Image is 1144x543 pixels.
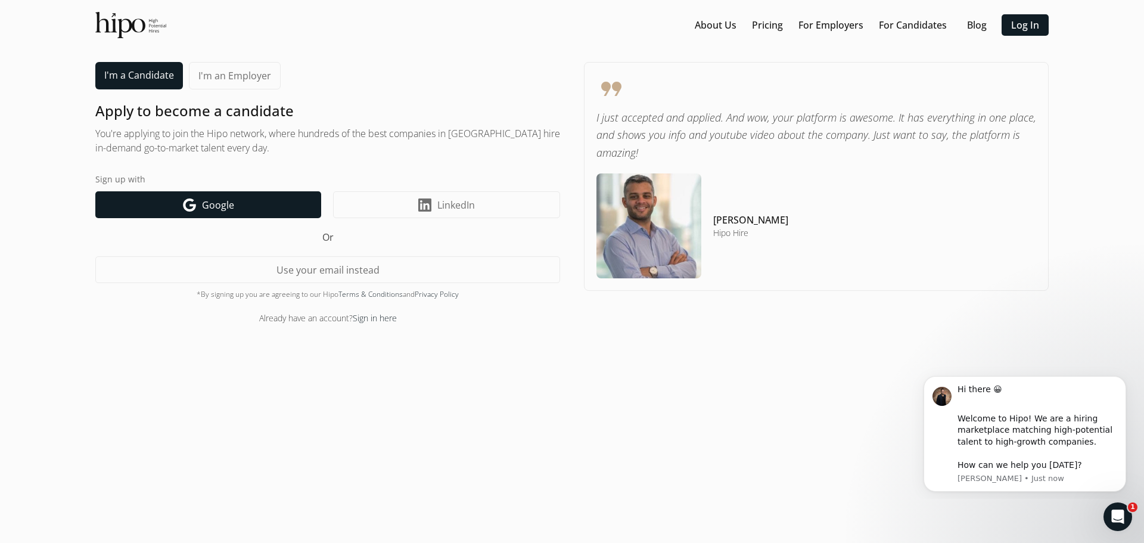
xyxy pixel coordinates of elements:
a: Privacy Policy [415,289,459,299]
a: Google [95,191,321,218]
button: Blog [958,14,996,36]
a: I'm an Employer [189,62,281,89]
label: Sign up with [95,173,560,185]
div: Already have an account? [95,312,560,324]
span: Google [202,198,234,212]
a: Log In [1011,18,1039,32]
button: About Us [690,14,741,36]
div: *By signing up you are agreeing to our Hipo and [95,289,560,300]
p: I just accepted and applied. And wow, your platform is awesome. It has everything in one place, a... [596,109,1036,162]
iframe: Intercom notifications message [906,365,1144,499]
a: LinkedIn [333,191,560,218]
a: Sign in here [353,312,397,324]
a: For Candidates [879,18,947,32]
img: official-logo [95,12,166,38]
iframe: Intercom live chat [1103,502,1132,531]
button: Pricing [747,14,788,36]
a: Blog [967,18,987,32]
a: About Us [695,18,736,32]
button: For Candidates [874,14,952,36]
img: testimonial-image [596,173,701,278]
a: Terms & Conditions [338,289,403,299]
span: format_quote [596,75,1036,103]
h5: Or [95,230,560,244]
button: Use your email instead [95,256,560,283]
button: Log In [1002,14,1049,36]
h2: You're applying to join the Hipo network, where hundreds of the best companies in [GEOGRAPHIC_DAT... [95,126,560,155]
span: LinkedIn [437,198,475,212]
a: Pricing [752,18,783,32]
button: For Employers [794,14,868,36]
h1: Apply to become a candidate [95,101,560,120]
h5: Hipo Hire [713,227,788,239]
a: I'm a Candidate [95,62,183,89]
span: 1 [1128,502,1137,512]
a: For Employers [798,18,863,32]
h4: [PERSON_NAME] [713,213,788,227]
